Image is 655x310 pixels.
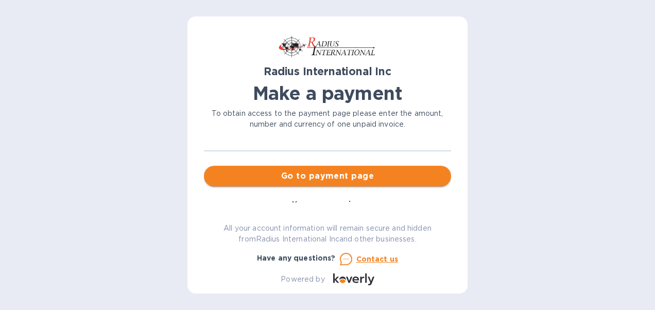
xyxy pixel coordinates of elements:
[204,82,451,104] h1: Make a payment
[356,255,399,263] u: Contact us
[257,254,336,262] b: Have any questions?
[281,274,324,285] p: Powered by
[204,223,451,245] p: All your account information will remain secure and hidden from Radius International Inc and othe...
[204,108,451,130] p: To obtain access to the payment page please enter the amount, number and currency of one unpaid i...
[264,65,391,78] b: Radius International Inc
[292,200,363,208] b: You can pay using:
[212,170,443,182] span: Go to payment page
[204,166,451,186] button: Go to payment page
